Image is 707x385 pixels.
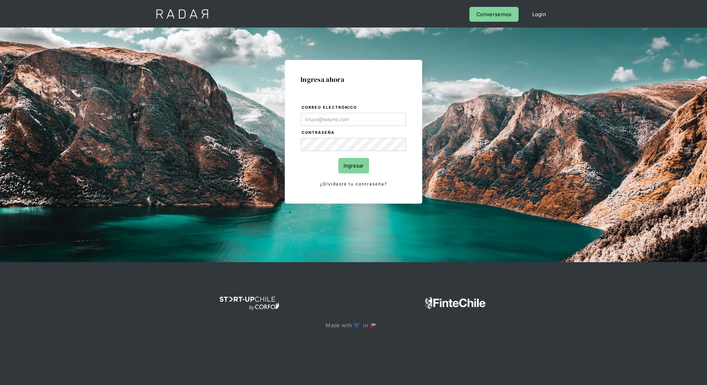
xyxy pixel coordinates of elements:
label: Contraseña [302,129,406,136]
input: Ingresar [338,158,369,173]
a: ¿Olvidaste tu contraseña? [301,180,406,188]
form: Login Form [301,104,406,188]
label: Correo electrónico [302,104,406,111]
a: Login [525,7,553,22]
a: Conversemos [469,7,518,22]
input: bruce@wayne.com [301,113,406,126]
p: Made with 💙 in 🇨🇱 [326,321,381,330]
h1: Ingresa ahora [301,76,406,83]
